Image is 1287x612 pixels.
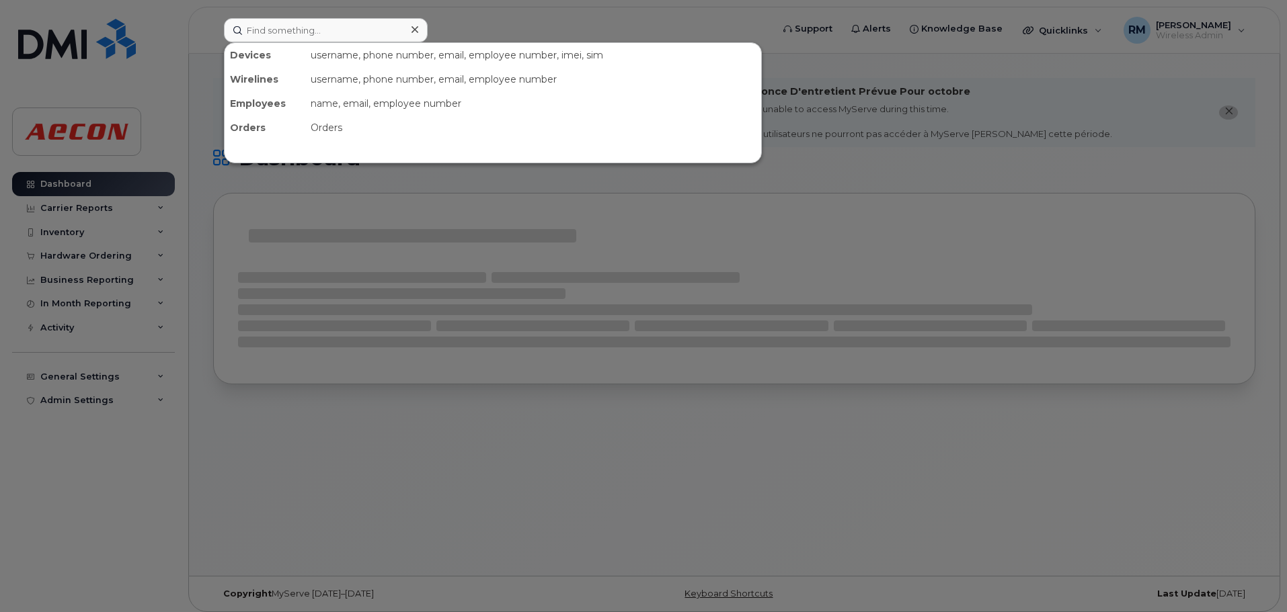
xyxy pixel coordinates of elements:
div: Devices [225,43,305,67]
div: name, email, employee number [305,91,761,116]
div: Orders [305,116,761,140]
div: username, phone number, email, employee number, imei, sim [305,43,761,67]
div: username, phone number, email, employee number [305,67,761,91]
div: Wirelines [225,67,305,91]
div: Orders [225,116,305,140]
div: Employees [225,91,305,116]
